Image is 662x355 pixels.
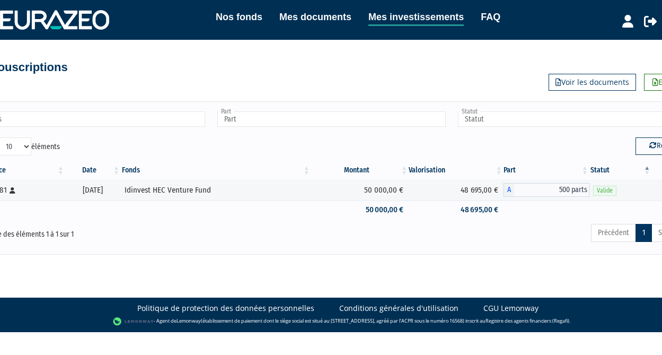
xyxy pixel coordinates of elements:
div: - Agent de (établissement de paiement dont le siège social est situé au [STREET_ADDRESS], agréé p... [11,316,651,327]
div: A - Idinvest HEC Venture Fund [504,183,589,197]
a: FAQ [481,10,500,24]
img: logo-lemonway.png [113,316,154,327]
th: Statut : activer pour trier la colonne par ordre d&eacute;croissant [589,161,652,179]
a: Mes investissements [368,10,464,26]
span: 500 parts [514,183,589,197]
a: Précédent [591,224,636,242]
div: Idinvest HEC Venture Fund [125,185,307,196]
a: Registre des agents financiers (Regafi) [486,317,569,324]
div: [DATE] [69,185,117,196]
th: Part: activer pour trier la colonne par ordre croissant [504,161,589,179]
th: Date: activer pour trier la colonne par ordre croissant [65,161,121,179]
a: Conditions générales d'utilisation [339,303,458,314]
a: CGU Lemonway [483,303,539,314]
span: Valide [593,186,616,196]
a: Voir les documents [549,74,636,91]
th: Montant: activer pour trier la colonne par ordre croissant [311,161,409,179]
th: Valorisation: activer pour trier la colonne par ordre croissant [409,161,503,179]
td: 48 695,00 € [409,179,503,201]
th: Fonds: activer pour trier la colonne par ordre croissant [121,161,311,179]
a: Lemonway [176,317,201,324]
td: 48 695,00 € [409,201,503,219]
a: Politique de protection des données personnelles [137,303,314,314]
span: A [504,183,514,197]
i: [Français] Personne physique [10,187,15,194]
a: Nos fonds [216,10,262,24]
a: Mes documents [279,10,351,24]
td: 50 000,00 € [311,201,409,219]
td: 50 000,00 € [311,179,409,201]
a: 1 [635,224,652,242]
